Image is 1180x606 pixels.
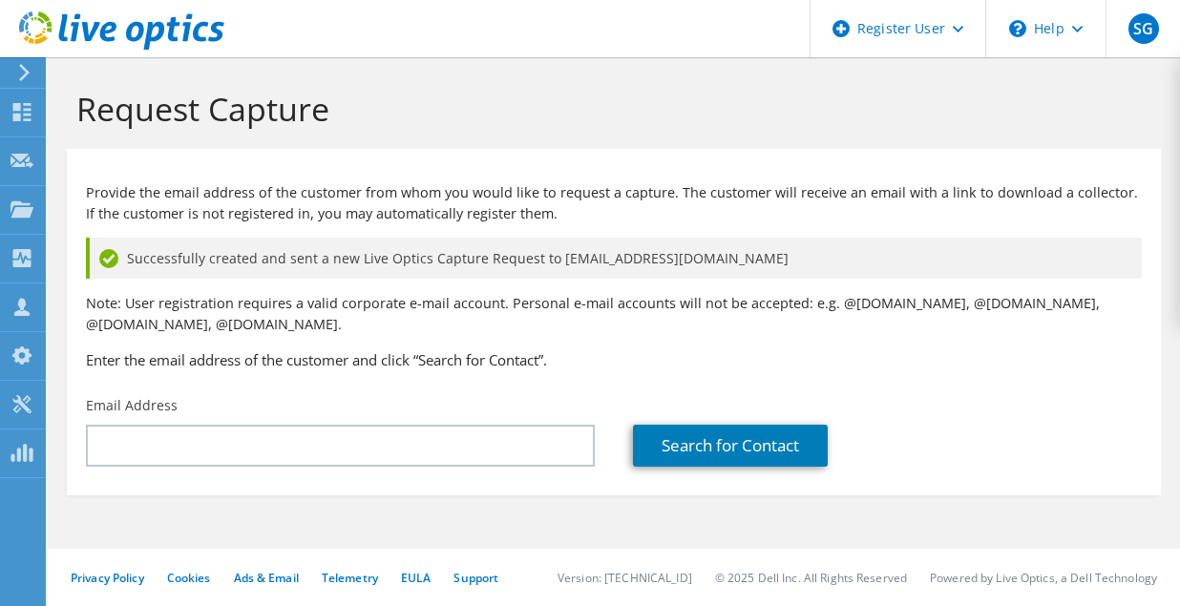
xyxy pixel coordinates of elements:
[234,570,299,586] a: Ads & Email
[127,248,789,269] span: Successfully created and sent a new Live Optics Capture Request to [EMAIL_ADDRESS][DOMAIN_NAME]
[1009,20,1026,37] svg: \n
[86,293,1142,335] p: Note: User registration requires a valid corporate e-mail account. Personal e-mail accounts will ...
[86,349,1142,370] h3: Enter the email address of the customer and click “Search for Contact”.
[76,89,1142,129] h1: Request Capture
[558,570,692,586] li: Version: [TECHNICAL_ID]
[322,570,378,586] a: Telemetry
[71,570,144,586] a: Privacy Policy
[453,570,498,586] a: Support
[715,570,907,586] li: © 2025 Dell Inc. All Rights Reserved
[633,425,828,467] a: Search for Contact
[86,396,178,415] label: Email Address
[167,570,211,586] a: Cookies
[1128,13,1159,44] span: SG
[930,570,1157,586] li: Powered by Live Optics, a Dell Technology
[401,570,431,586] a: EULA
[86,182,1142,224] p: Provide the email address of the customer from whom you would like to request a capture. The cust...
